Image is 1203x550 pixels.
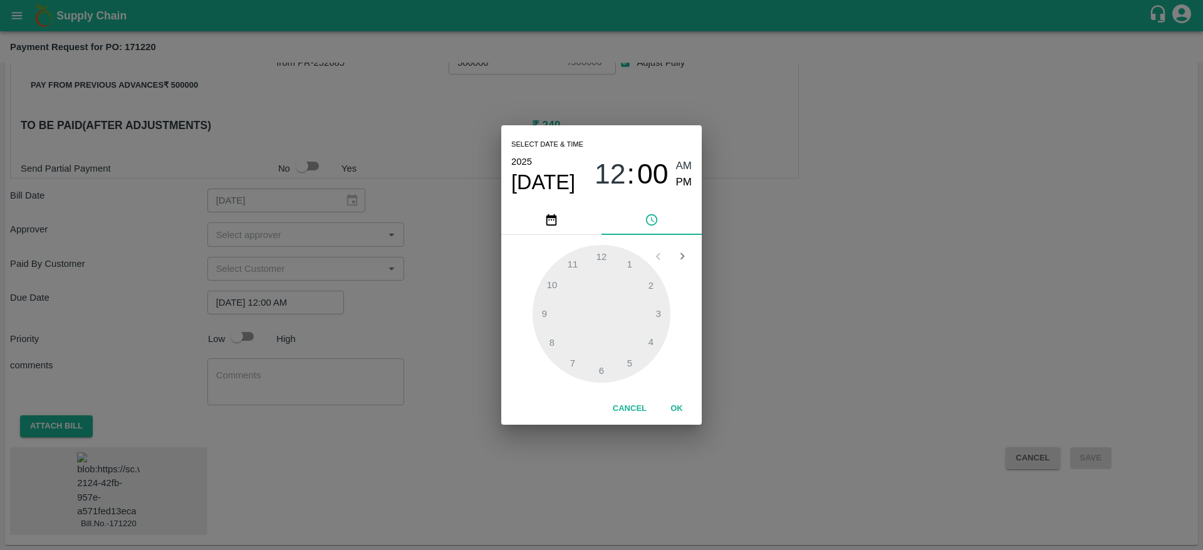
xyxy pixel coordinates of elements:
span: 12 [595,158,626,190]
button: AM [676,158,692,175]
button: OK [657,398,697,420]
button: [DATE] [511,170,575,195]
button: 00 [637,158,669,191]
button: pick time [601,205,702,235]
span: Select date & time [511,135,583,154]
button: 2025 [511,153,532,170]
button: Open next view [670,244,694,268]
span: : [627,158,635,191]
span: 00 [637,158,669,190]
button: Cancel [608,398,652,420]
button: 12 [595,158,626,191]
button: PM [676,174,692,191]
button: pick date [501,205,601,235]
